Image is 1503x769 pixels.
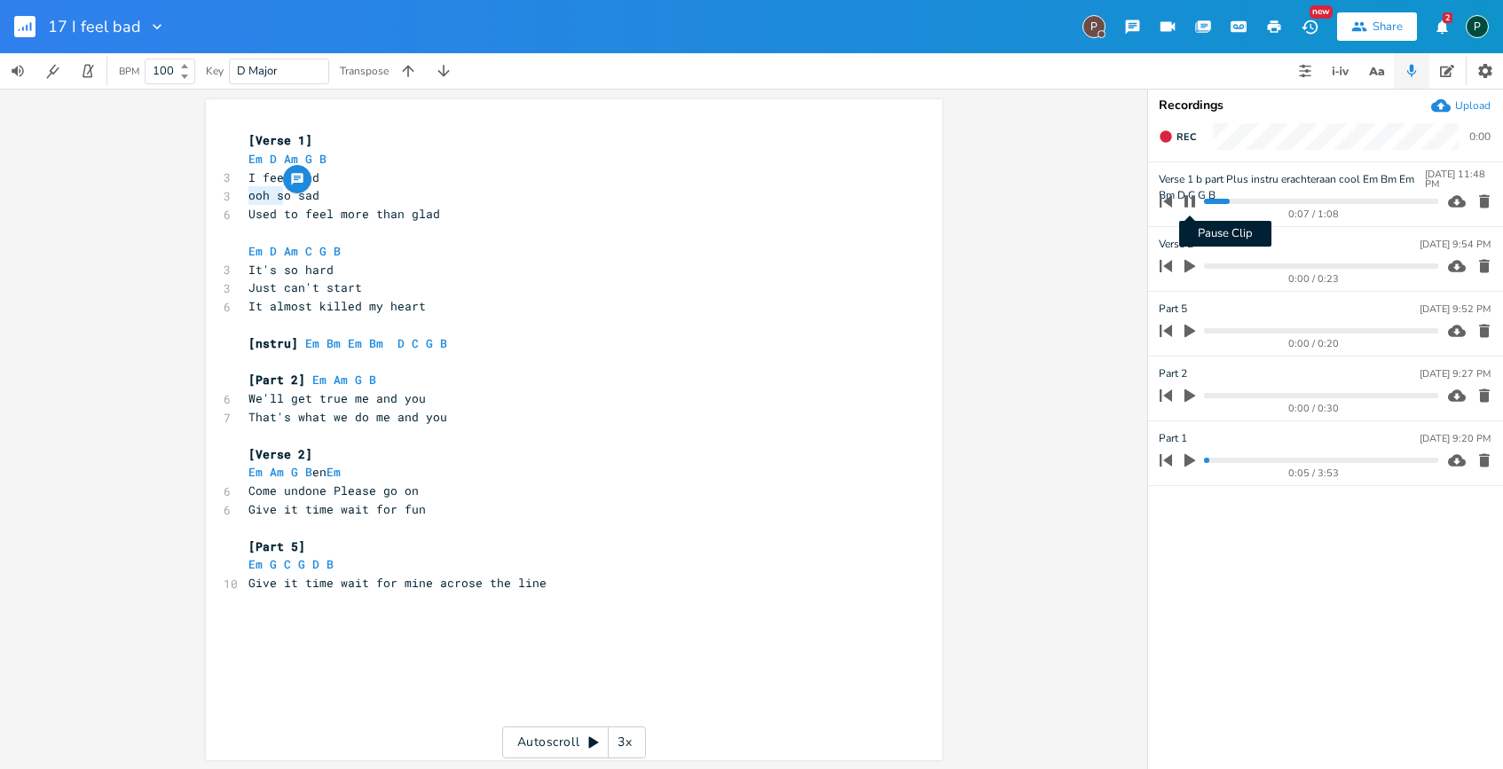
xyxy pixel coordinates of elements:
span: G [319,243,327,259]
button: Rec [1152,122,1203,151]
span: Give it time wait for mine acrose the line [248,575,547,591]
div: 0:05 / 3:53 [1190,468,1438,478]
span: B [319,151,327,167]
div: [DATE] 11:48 PM [1425,169,1491,189]
span: Am [284,151,298,167]
span: Come undone Please go on [248,483,419,498]
span: [Verse 1] [248,132,312,148]
span: Just can't start [248,279,362,295]
div: 3x [609,726,641,758]
button: Pause Clip [1178,187,1201,216]
span: [Part 5] [248,538,305,554]
span: Am [284,243,298,259]
button: Share [1337,12,1417,41]
div: 0:00 / 0:30 [1190,404,1438,413]
span: en [248,464,348,480]
div: Transpose [340,66,389,76]
span: G [305,151,312,167]
span: D [397,335,405,351]
span: B [305,464,312,480]
div: [DATE] 9:54 PM [1420,239,1491,249]
span: G [355,372,362,388]
div: Share [1373,19,1403,35]
div: 0:00 / 0:23 [1190,274,1438,284]
span: Part 1 [1159,430,1187,447]
span: Em [348,335,362,351]
span: 17 I feel bad [48,19,141,35]
span: C [305,243,312,259]
div: [DATE] 9:20 PM [1420,434,1491,443]
span: We'll get true me and you [248,390,426,406]
button: New [1292,11,1327,43]
span: [nstru] [248,335,298,351]
span: Am [270,464,284,480]
button: Upload [1431,96,1491,115]
span: B [369,372,376,388]
span: Rec [1176,130,1196,144]
div: BPM [119,67,139,76]
div: New [1310,5,1333,19]
span: Em [327,464,341,480]
span: That's what we do me and you [248,409,447,425]
span: It's so hard [248,262,334,278]
span: Used to feel more than glad [248,206,440,222]
div: 0:07 / 1:08 [1190,209,1438,219]
span: Em [248,556,263,572]
span: [Part 2] [248,372,305,388]
span: Em [248,151,263,167]
span: D [270,151,277,167]
div: Piepo [1082,15,1106,38]
div: Piepo [1466,15,1489,38]
span: [Verse 2] [248,446,312,462]
span: G [298,556,305,572]
div: Autoscroll [502,726,646,758]
span: D [312,556,319,572]
div: [DATE] 9:52 PM [1420,304,1491,314]
span: Give it time wait for fun [248,501,426,517]
span: G [291,464,298,480]
span: B [440,335,447,351]
div: Key [206,66,224,76]
span: ooh so sad [248,187,319,203]
span: Part 2 [1159,365,1187,382]
span: Em [248,464,263,480]
div: 0:00 / 0:20 [1190,339,1438,349]
span: C [412,335,419,351]
div: Recordings [1159,99,1492,112]
span: B [327,556,334,572]
span: Bm [327,335,341,351]
span: I feel bad [248,169,319,185]
span: D Major [237,63,278,79]
span: C [284,556,291,572]
span: It almost killed my heart [248,298,426,314]
span: Part 5 [1159,301,1187,318]
span: Em [305,335,319,351]
span: B [334,243,341,259]
span: Em [248,243,263,259]
span: Verse 2 [1159,236,1193,253]
span: Bm [369,335,383,351]
span: Verse 1 b part Plus instru erachteraan cool Em Bm Em Bm D C G B [1159,171,1425,188]
div: Upload [1455,98,1491,113]
div: [DATE] 9:27 PM [1420,369,1491,379]
span: G [426,335,433,351]
span: Am [334,372,348,388]
div: 0:00 [1469,131,1491,142]
span: Em [312,372,327,388]
div: 2 [1443,12,1452,23]
span: D [270,243,277,259]
button: 2 [1424,11,1460,43]
button: P [1466,6,1489,47]
span: G [270,556,277,572]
